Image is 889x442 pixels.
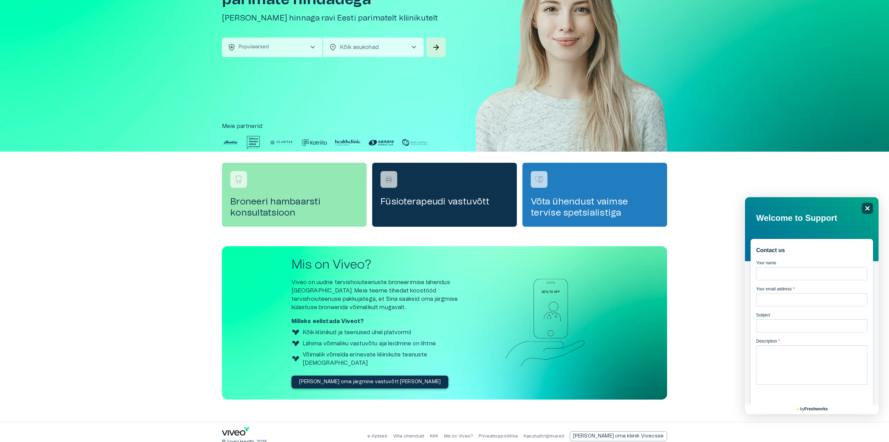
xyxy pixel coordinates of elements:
[302,136,327,149] img: Partner logo
[430,434,439,438] a: KKK
[51,209,83,214] a: byFreshworks
[59,209,83,214] b: Freshworks
[247,136,260,149] img: Partner logo
[222,13,447,23] h5: [PERSON_NAME] hinnaga ravi Eesti parimatelt kliinikutelt
[222,38,322,57] button: health_and_safetyPopulaarsedchevron_right
[402,136,427,149] img: Partner logo
[329,43,337,51] span: location_on
[522,163,667,227] a: Navigate to service booking
[335,136,360,149] img: Partner logo
[291,257,476,272] h2: Mis on Viveo?
[523,434,564,438] a: Kasutustingimused
[239,43,269,51] p: Populaarsed
[393,433,424,439] p: Võta ühendust
[745,197,879,414] iframe: Help widget
[291,328,300,337] img: Viveo logo
[222,427,250,438] a: Navigate to home page
[534,174,544,185] img: Võta ühendust vaimse tervise spetsialistiga logo
[369,136,394,149] img: Partner logo
[222,122,667,130] p: Meie partnerid :
[573,433,664,440] p: [PERSON_NAME] oma kliinik Viveosse
[291,376,449,388] button: [PERSON_NAME] oma järgmine vastuvõtt [PERSON_NAME]
[432,43,440,51] span: arrow_forward
[570,431,667,441] div: [PERSON_NAME] oma kliinik Viveosse
[227,43,236,51] span: health_and_safety
[444,433,473,439] p: Mis on Viveo?
[303,339,436,348] p: Lähima võimaliku vastuvõtu aja leidmine on lihtne
[303,351,476,367] p: Võimalik võrrelda erinevate kliinikute teenuste [DEMOGRAPHIC_DATA]
[570,431,667,441] a: Send email to partnership request to viveo
[367,434,387,438] a: e-Apteek
[269,136,294,149] img: Partner logo
[291,317,476,326] p: Milleks eelistada Viveot?
[14,196,120,223] iframe: reCAPTCHA
[291,278,476,312] p: Viveo on uudne tervishoiuteenuste broneerimise lahendus [GEOGRAPHIC_DATA]. Meie teeme tihedat koo...
[233,174,244,185] img: Broneeri hambaarsti konsultatsioon logo
[426,38,446,57] button: Search
[372,163,517,227] a: Navigate to service booking
[479,434,518,438] a: Privaatsuspoliitika
[230,196,358,218] h4: Broneeri hambaarsti konsultatsioon
[299,378,441,386] p: [PERSON_NAME] oma järgmine vastuvõtt [PERSON_NAME]
[303,328,411,337] p: Kõik kliinikud ja teenused ühel platvormil
[384,174,394,185] img: Füsioterapeudi vastuvõtt logo
[291,355,300,363] img: Viveo logo
[410,43,418,51] span: chevron_right
[531,196,659,218] h4: Võta ühendust vaimse tervise spetsialistiga
[222,163,367,227] a: Navigate to service booking
[222,136,239,149] img: Partner logo
[309,43,317,51] span: chevron_right
[381,196,508,207] h4: Füsioterapeudi vastuvõtt
[291,339,300,348] img: Viveo logo
[340,43,399,51] p: Kõik asukohad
